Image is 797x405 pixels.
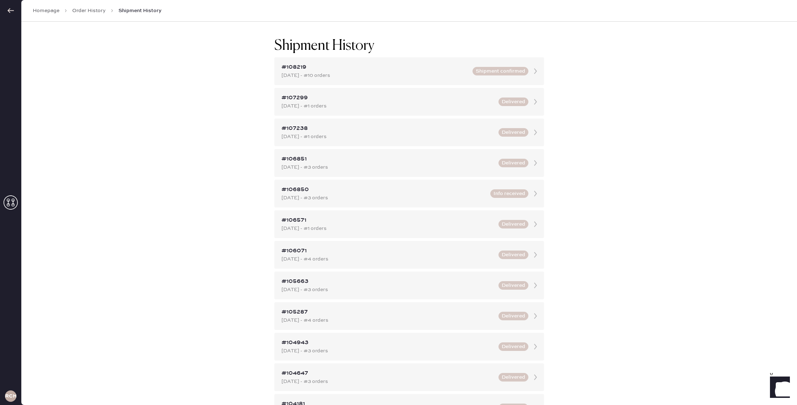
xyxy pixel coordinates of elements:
div: #106851 [281,155,494,163]
td: 979958 [23,285,81,295]
td: 993973 [23,130,83,139]
button: Delivered [498,159,528,167]
div: [DATE] - #3 orders [281,347,494,355]
th: ID [23,120,83,130]
div: [DATE] - #4 orders [281,255,494,263]
div: #106571 [281,216,494,225]
span: Shipment History [118,7,162,14]
button: Delivered [498,220,528,228]
div: Order # 83102 [23,212,773,221]
div: #106850 [281,185,486,194]
th: QTY [735,120,773,130]
button: Delivered [498,373,528,382]
td: Basic Strap Dress - Reformation - [PERSON_NAME] Silk Dress Tea Garden - Size: 6 [83,130,735,139]
button: Delivered [498,251,528,259]
div: # 89286 Deepika [PERSON_NAME] [EMAIL_ADDRESS][DOMAIN_NAME] [23,240,773,265]
iframe: Front Chat [763,373,794,404]
img: logo [387,164,408,186]
button: Shipment confirmed [473,67,528,75]
div: Order # 83098 [23,368,773,377]
button: Delivered [498,342,528,351]
div: Customer information [23,387,773,396]
div: Packing slip [23,48,773,56]
div: [DATE] - #4 orders [281,316,494,324]
td: 1 [736,285,773,295]
div: Customer information [23,75,773,84]
div: [DATE] - #3 orders [281,163,494,171]
div: [DATE] - #10 orders [281,72,468,79]
a: Homepage [33,7,59,14]
img: Logo [371,296,424,302]
div: Order # 83200 [23,56,773,65]
td: Pants - Reformation - [PERSON_NAME] Satin Mid Rise Bias Pant Fior Di Latte - Size: M [81,285,736,295]
div: #106071 [281,247,494,255]
div: [DATE] - #3 orders [281,378,494,385]
div: [DATE] - #1 orders [281,102,494,110]
th: Description [81,276,736,285]
img: Logo [371,141,424,146]
div: [DATE] - #3 orders [281,286,494,294]
div: [DATE] - #3 orders [281,194,486,202]
button: Delivered [498,98,528,106]
div: [DATE] - #1 orders [281,133,494,141]
th: QTY [736,276,773,285]
button: Info received [490,189,528,198]
th: Description [83,120,735,130]
div: #108219 [281,63,468,72]
button: Delivered [498,312,528,320]
td: 1 [735,130,773,139]
div: #105287 [281,308,494,316]
div: #105663 [281,277,494,286]
h3: RCHA [5,394,16,399]
img: logo [387,320,408,342]
th: ID [23,276,81,285]
div: [DATE] - #1 orders [281,225,494,232]
div: Packing slip [23,204,773,212]
h1: Shipment History [274,37,374,54]
a: Order History [72,7,106,14]
div: #104647 [281,369,494,378]
button: Delivered [498,281,528,290]
div: #107299 [281,94,494,102]
div: # 89330 [PERSON_NAME] [PERSON_NAME] [EMAIL_ADDRESS][DOMAIN_NAME] [23,84,773,110]
div: #104943 [281,338,494,347]
button: Delivered [498,128,528,137]
div: Packing slip [23,359,773,368]
div: #107238 [281,124,494,133]
img: logo [387,9,408,30]
div: Customer information [23,231,773,240]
